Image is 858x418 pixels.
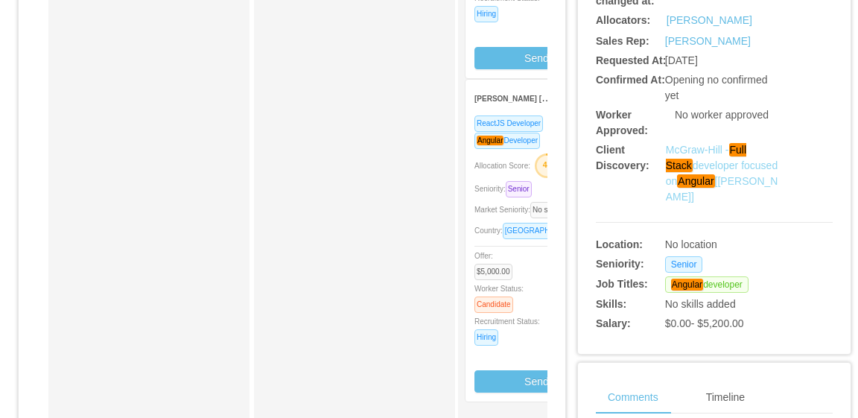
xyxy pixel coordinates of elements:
[596,317,631,329] b: Salary:
[677,174,714,188] em: Angular
[596,381,670,414] div: Comments
[474,92,602,104] strong: [PERSON_NAME] [PERSON_NAME]
[596,298,626,310] b: Skills:
[596,54,666,66] b: Requested At:
[665,317,744,329] span: $0.00 - $5,200.00
[665,35,751,47] a: [PERSON_NAME]
[596,14,650,26] b: Allocators:
[474,47,638,69] button: Send to sales
[474,185,538,193] span: Seniority:
[665,74,768,101] span: Opening no confirmed yet
[474,297,513,313] span: Candidate
[530,202,574,218] span: No seniority
[474,285,524,308] span: Worker Status:
[665,256,703,273] span: Senior
[474,317,540,341] span: Recruitment Status:
[474,6,498,22] span: Hiring
[596,109,648,136] b: Worker Approved:
[474,252,518,276] span: Offer:
[474,115,543,132] span: ReactJS Developer
[665,54,698,66] span: [DATE]
[596,35,649,47] b: Sales Rep:
[675,109,769,121] span: No worker approved
[596,238,643,250] b: Location:
[474,264,512,280] span: $5,000.00
[477,136,503,145] em: Angular
[474,206,580,214] span: Market Seniority:
[665,237,784,253] div: No location
[530,153,560,177] button: 44
[474,227,591,235] span: Country:
[596,144,649,171] b: Client Discovery:
[665,298,736,310] span: No skills added
[694,381,757,414] div: Timeline
[596,278,648,290] b: Job Titles:
[474,133,540,149] span: Developer
[506,181,532,197] span: Senior
[474,329,498,346] span: Hiring
[543,160,552,169] text: 44
[596,74,665,86] b: Confirmed At:
[474,162,530,170] span: Allocation Score:
[474,370,638,393] button: Send to sales
[503,223,585,239] span: [GEOGRAPHIC_DATA]
[667,13,752,28] a: [PERSON_NAME]
[671,279,703,291] em: Angular
[596,258,644,270] b: Seniority:
[665,276,749,293] span: developer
